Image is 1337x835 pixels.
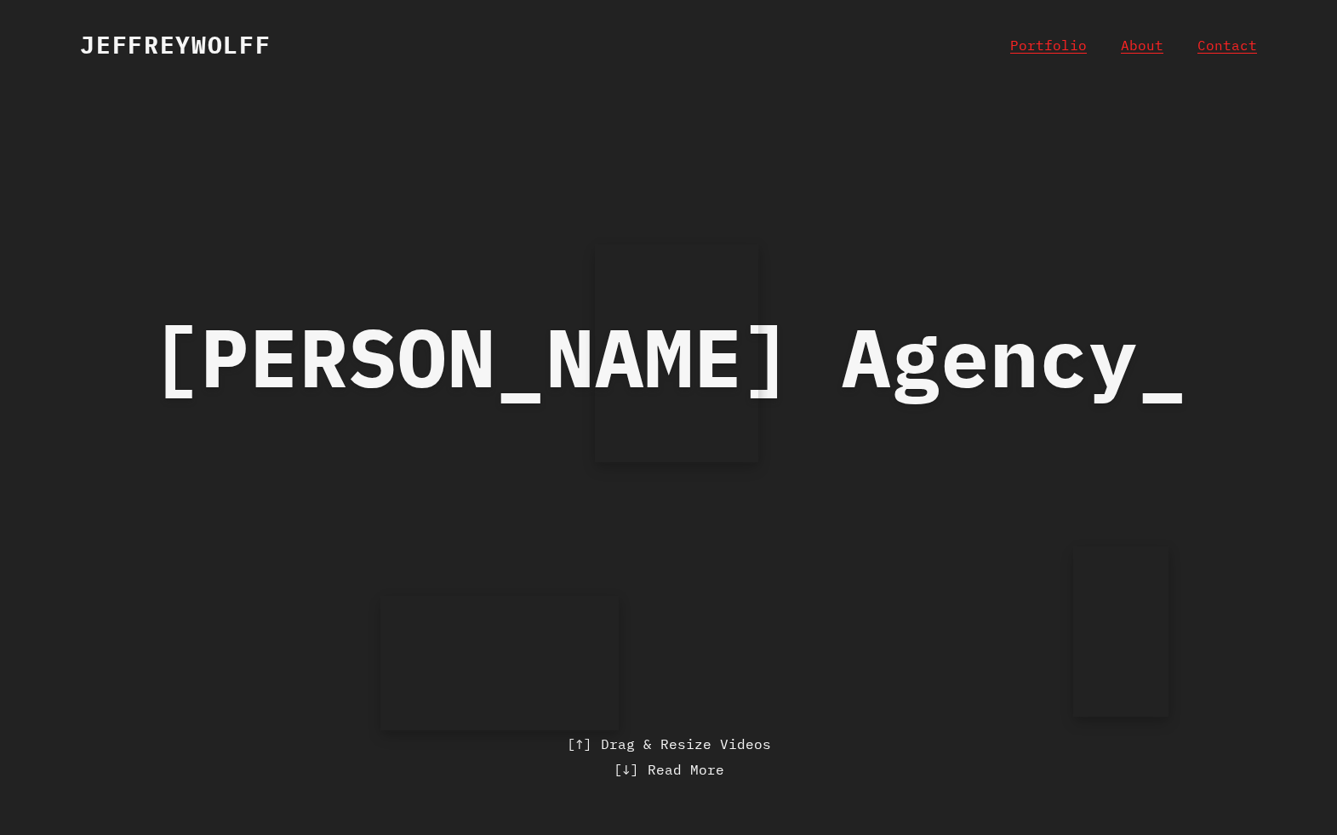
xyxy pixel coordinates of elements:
a: About [1121,40,1163,54]
p: [↑] Drag & Resize Videos [↓] Read More [80,733,1257,785]
span: effrey [96,35,191,59]
span: olff [208,35,271,59]
span: _ [1138,319,1187,410]
div: [PERSON_NAME] Agency [17,319,1320,410]
a: Contact [1197,40,1257,54]
a: JeffreyWolff [80,34,271,60]
a: Portfolio [1010,40,1087,54]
